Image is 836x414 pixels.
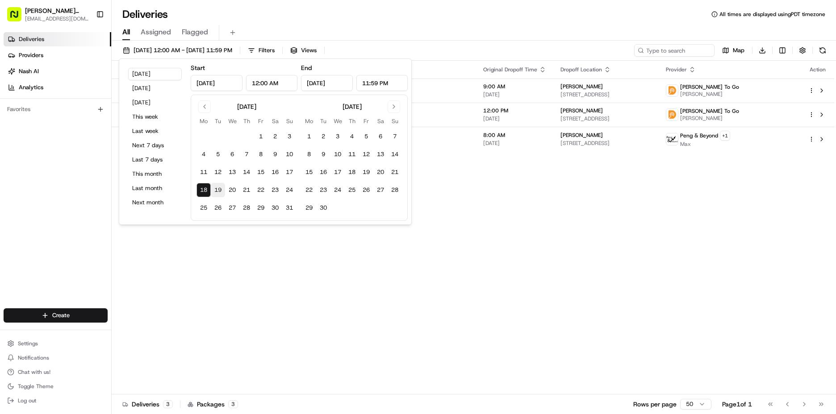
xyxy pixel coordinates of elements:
button: Go to next month [388,100,400,113]
button: 5 [359,129,373,144]
span: Dropoff Location [560,66,602,73]
p: Welcome 👋 [9,36,163,50]
span: [PERSON_NAME] To Go [680,83,739,91]
a: 📗Knowledge Base [5,196,72,212]
button: 14 [239,165,254,179]
div: Page 1 of 1 [722,400,752,409]
button: [DATE] [128,96,182,109]
button: 3 [330,129,345,144]
button: [DATE] 12:00 AM - [DATE] 11:59 PM [119,44,236,57]
div: 📗 [9,200,16,207]
button: 30 [268,201,282,215]
span: Notifications [18,354,49,361]
span: Deliveries [19,35,44,43]
img: Nash [9,9,27,27]
button: 30 [316,201,330,215]
input: Type to search [634,44,715,57]
button: This month [128,168,182,180]
img: 1736555255976-a54dd68f-1ca7-489b-9aae-adbdc363a1c4 [9,85,25,101]
img: ddtg_logo_v2.png [666,85,678,96]
span: [DATE] [483,140,546,147]
button: Chat with us! [4,366,108,378]
span: [PERSON_NAME] [680,91,739,98]
button: Start new chat [152,88,163,99]
a: 💻API Documentation [72,196,147,212]
button: 16 [316,165,330,179]
p: Rows per page [633,400,677,409]
span: All times are displayed using PDT timezone [719,11,825,18]
button: Go to previous month [198,100,211,113]
button: 12 [211,165,225,179]
button: [DATE] [128,68,182,80]
button: 27 [373,183,388,197]
button: 15 [254,165,268,179]
button: 12 [359,147,373,161]
h1: Deliveries [122,7,168,21]
span: [PERSON_NAME] To Go [680,108,739,115]
th: Thursday [239,116,254,126]
button: 7 [388,129,402,144]
span: Settings [18,340,38,347]
button: 9 [268,147,282,161]
button: 11 [196,165,211,179]
button: Views [286,44,321,57]
button: 23 [268,183,282,197]
img: Liam S. [9,154,23,168]
span: Filters [259,46,275,54]
span: All [122,27,130,37]
button: 10 [282,147,297,161]
button: Last 7 days [128,153,182,166]
a: Deliveries [4,32,111,46]
button: [PERSON_NAME] Markets[EMAIL_ADDRESS][DOMAIN_NAME] [4,4,92,25]
button: 3 [282,129,297,144]
span: Peng & Beyond [680,132,718,139]
span: [DATE] [79,162,97,170]
button: 19 [359,165,373,179]
button: 9 [316,147,330,161]
button: 25 [196,201,211,215]
button: 6 [225,147,239,161]
img: ddtg_logo_v2.png [666,109,678,120]
div: [DATE] [237,102,256,111]
button: 1 [302,129,316,144]
button: 19 [211,183,225,197]
button: Filters [244,44,279,57]
button: 17 [330,165,345,179]
span: Original Dropoff Time [483,66,537,73]
th: Wednesday [225,116,239,126]
button: 23 [316,183,330,197]
button: 17 [282,165,297,179]
button: Settings [4,337,108,350]
button: See all [138,114,163,125]
label: End [301,64,312,72]
span: • [74,162,77,170]
button: 24 [282,183,297,197]
span: 9:00 AM [483,83,546,90]
span: Toggle Theme [18,383,54,390]
span: Max [680,141,730,148]
button: Next 7 days [128,139,182,152]
div: Packages [188,400,238,409]
div: We're available if you need us! [40,94,123,101]
span: [DATE] [102,138,120,145]
button: 20 [225,183,239,197]
button: 24 [330,183,345,197]
span: [PERSON_NAME] Markets [25,6,89,15]
button: Last week [128,125,182,137]
th: Saturday [373,116,388,126]
th: Tuesday [211,116,225,126]
button: 25 [345,183,359,197]
button: +1 [720,131,730,141]
button: 14 [388,147,402,161]
img: profile_peng_cartwheel.jpg [666,133,678,145]
span: [DATE] [483,115,546,122]
button: 13 [225,165,239,179]
div: Past conversations [9,116,57,123]
button: 7 [239,147,254,161]
button: This week [128,111,182,123]
span: Flagged [182,27,208,37]
button: 26 [359,183,373,197]
button: 5 [211,147,225,161]
th: Monday [302,116,316,126]
button: [EMAIL_ADDRESS][DOMAIN_NAME] [25,15,89,22]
